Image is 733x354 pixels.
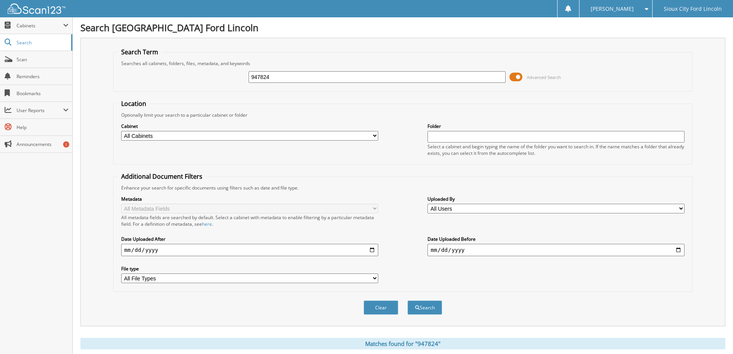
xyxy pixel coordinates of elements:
[17,141,68,148] span: Announcements
[17,73,68,80] span: Reminders
[117,185,688,191] div: Enhance your search for specific documents using filters such as date and file type.
[364,300,398,315] button: Clear
[63,141,69,148] div: 1
[202,221,212,227] a: here
[407,300,442,315] button: Search
[121,265,378,272] label: File type
[117,60,688,67] div: Searches all cabinets, folders, files, metadata, and keywords
[121,214,378,227] div: All metadata fields are searched by default. Select a cabinet with metadata to enable filtering b...
[427,143,685,156] div: Select a cabinet and begin typing the name of the folder you want to search in. If the name match...
[121,196,378,202] label: Metadata
[80,21,725,34] h1: Search [GEOGRAPHIC_DATA] Ford Lincoln
[527,74,561,80] span: Advanced Search
[121,236,378,242] label: Date Uploaded After
[427,123,685,129] label: Folder
[17,39,67,46] span: Search
[117,172,206,181] legend: Additional Document Filters
[427,236,685,242] label: Date Uploaded Before
[427,196,685,202] label: Uploaded By
[80,338,725,349] div: Matches found for "947824"
[591,7,634,11] span: [PERSON_NAME]
[17,22,63,29] span: Cabinets
[427,244,685,256] input: end
[8,3,65,14] img: scan123-logo-white.svg
[664,7,722,11] span: Sioux City Ford Lincoln
[117,48,162,56] legend: Search Term
[17,56,68,63] span: Scan
[121,123,378,129] label: Cabinet
[117,99,150,108] legend: Location
[17,124,68,131] span: Help
[17,107,63,114] span: User Reports
[17,90,68,97] span: Bookmarks
[117,112,688,118] div: Optionally limit your search to a particular cabinet or folder
[121,244,378,256] input: start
